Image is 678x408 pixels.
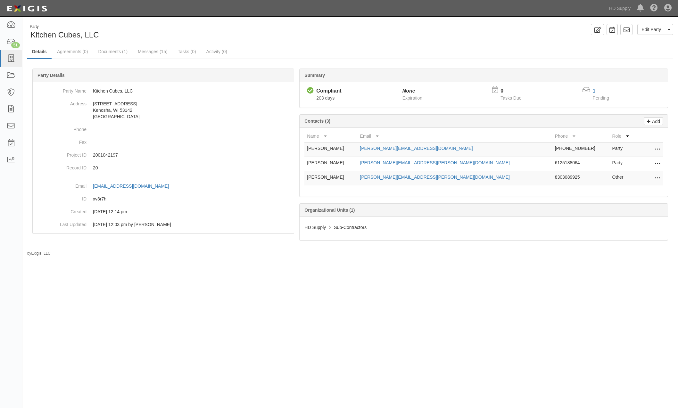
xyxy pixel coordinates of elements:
b: Contacts (3) [304,118,330,124]
p: 2001042197 [93,152,291,158]
td: Other [609,171,637,186]
dt: Address [35,97,87,107]
a: HD Supply [606,2,634,15]
p: 0 [500,87,529,95]
div: Compliant [316,87,341,95]
dd: 12/22/2023 12:14 pm [35,205,291,218]
p: 20 [93,165,291,171]
a: Agreements (0) [52,45,93,58]
dt: Party Name [35,85,87,94]
img: logo-5460c22ac91f19d4615b14bd174203de0afe785f0fc80cf4dbbc73dc1793850b.png [5,3,49,14]
div: Kitchen Cubes, LLC [27,24,345,40]
span: Expiration [402,95,422,101]
div: [EMAIL_ADDRESS][DOMAIN_NAME] [93,183,169,189]
span: Sub-Contractors [334,225,367,230]
b: Summary [304,73,325,78]
i: Help Center - Complianz [650,4,658,12]
td: Party [609,157,637,171]
td: [PERSON_NAME] [304,142,357,157]
dt: Fax [35,136,87,145]
td: 8303089925 [552,171,610,186]
span: Kitchen Cubes, LLC [30,30,99,39]
a: Activity (0) [202,45,232,58]
span: Since 03/05/2025 [316,95,335,101]
dt: ID [35,192,87,202]
dt: Project ID [35,149,87,158]
td: [PHONE_NUMBER] [552,142,610,157]
a: 1 [593,88,596,94]
i: Compliant [307,87,314,94]
a: Exigis, LLC [31,251,51,256]
dt: Email [35,180,87,189]
b: Party Details [37,73,65,78]
a: Add [644,117,663,125]
a: Documents (1) [93,45,132,58]
a: Messages (15) [133,45,172,58]
dd: xv3r7h [35,192,291,205]
th: Role [609,130,637,142]
div: Party [30,24,99,29]
td: [PERSON_NAME] [304,171,357,186]
small: by [27,251,51,256]
i: None [402,88,415,94]
dt: Record ID [35,161,87,171]
dt: Phone [35,123,87,133]
a: Edit Party [637,24,665,35]
dt: Last Updated [35,218,87,228]
div: 51 [11,42,20,48]
a: [PERSON_NAME][EMAIL_ADDRESS][PERSON_NAME][DOMAIN_NAME] [360,160,510,165]
span: Tasks Due [500,95,521,101]
dt: Created [35,205,87,215]
dd: Kitchen Cubes, LLC [35,85,291,97]
a: [EMAIL_ADDRESS][DOMAIN_NAME] [93,184,176,189]
span: HD Supply [304,225,326,230]
p: Add [650,118,660,125]
a: [PERSON_NAME][EMAIL_ADDRESS][DOMAIN_NAME] [360,146,473,151]
th: Phone [552,130,610,142]
td: 6125188064 [552,157,610,171]
dd: 09/24/2025 12:03 pm by Rich Phelan [35,218,291,231]
span: Pending [593,95,609,101]
b: Organizational Units (1) [304,208,355,213]
a: [PERSON_NAME][EMAIL_ADDRESS][PERSON_NAME][DOMAIN_NAME] [360,175,510,180]
th: Email [357,130,552,142]
th: Name [304,130,357,142]
a: Details [27,45,52,59]
a: Tasks (0) [173,45,201,58]
dd: [STREET_ADDRESS] Kenosha, WI 53142 [GEOGRAPHIC_DATA] [35,97,291,123]
td: [PERSON_NAME] [304,157,357,171]
td: Party [609,142,637,157]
